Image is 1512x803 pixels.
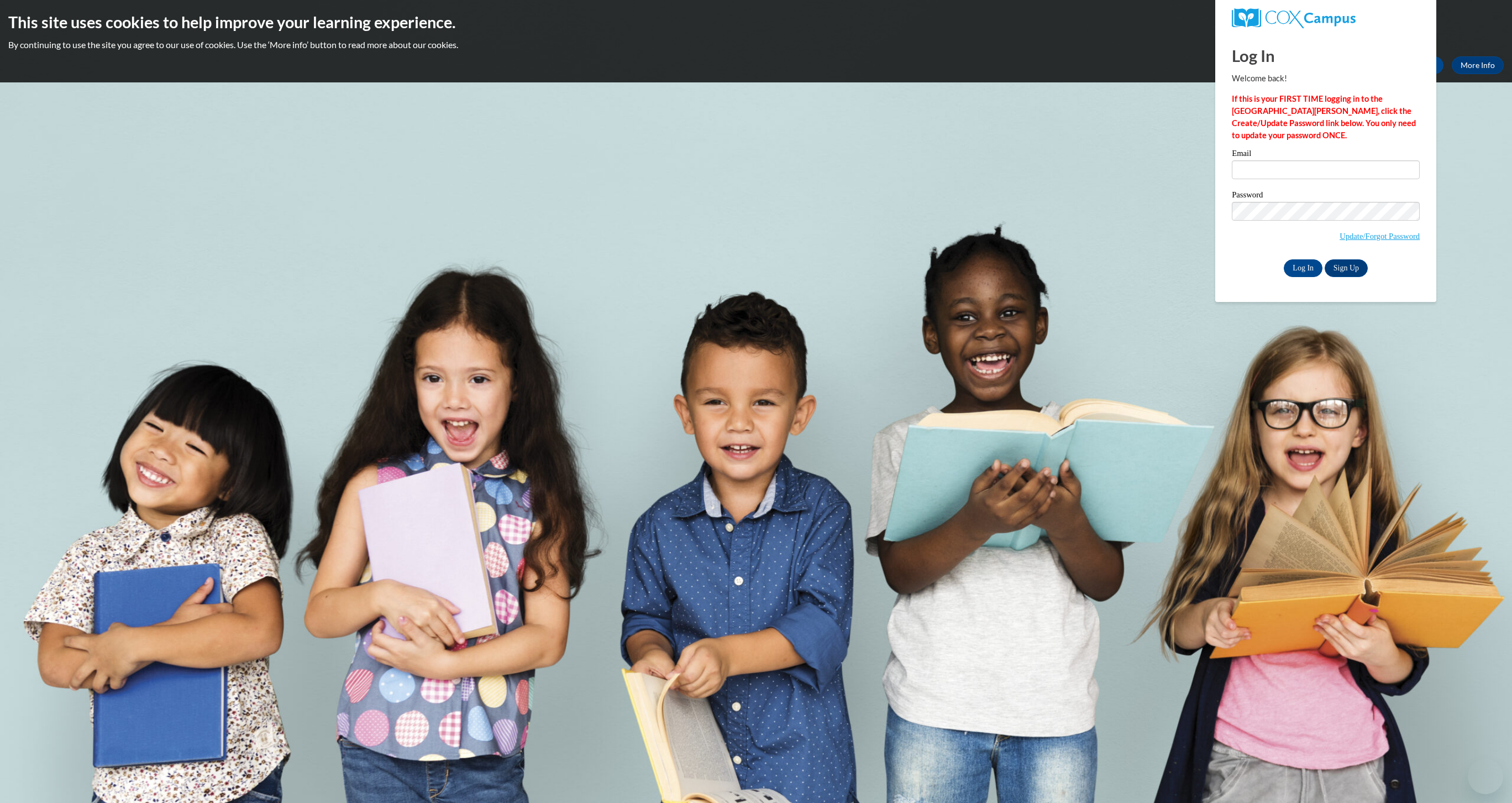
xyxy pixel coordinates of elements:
a: More Info [1452,56,1504,74]
iframe: Button to launch messaging window [1468,759,1503,794]
a: COX Campus [1232,8,1420,28]
img: COX Campus [1232,8,1356,28]
strong: If this is your FIRST TIME logging in to the [GEOGRAPHIC_DATA][PERSON_NAME], click the Create/Upd... [1232,94,1416,140]
label: Email [1232,149,1420,160]
p: By continuing to use the site you agree to our use of cookies. Use the ‘More info’ button to read... [8,39,1504,51]
label: Password [1232,191,1420,202]
a: Update/Forgot Password [1340,232,1420,241]
a: Sign Up [1325,259,1368,277]
h2: This site uses cookies to help improve your learning experience. [8,11,1504,33]
h1: Log In [1232,44,1420,67]
input: Log In [1284,259,1322,277]
p: Welcome back! [1232,72,1420,85]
